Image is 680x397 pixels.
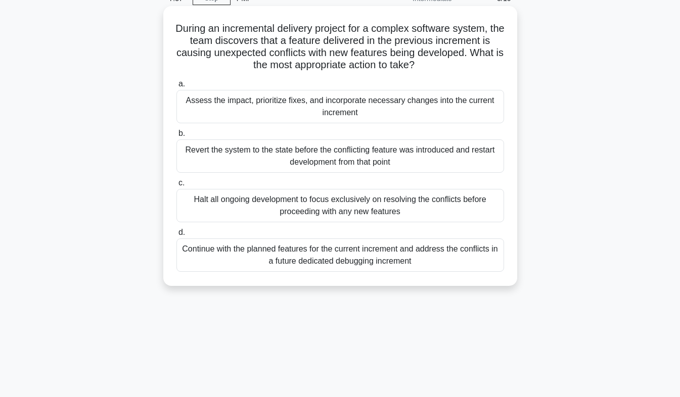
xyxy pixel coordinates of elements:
[178,129,185,137] span: b.
[176,189,504,222] div: Halt all ongoing development to focus exclusively on resolving the conflicts before proceeding wi...
[178,79,185,88] span: a.
[176,238,504,272] div: Continue with the planned features for the current increment and address the conflicts in a futur...
[176,90,504,123] div: Assess the impact, prioritize fixes, and incorporate necessary changes into the current increment
[178,228,185,236] span: d.
[176,139,504,173] div: Revert the system to the state before the conflicting feature was introduced and restart developm...
[175,22,505,72] h5: During an incremental delivery project for a complex software system, the team discovers that a f...
[178,178,185,187] span: c.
